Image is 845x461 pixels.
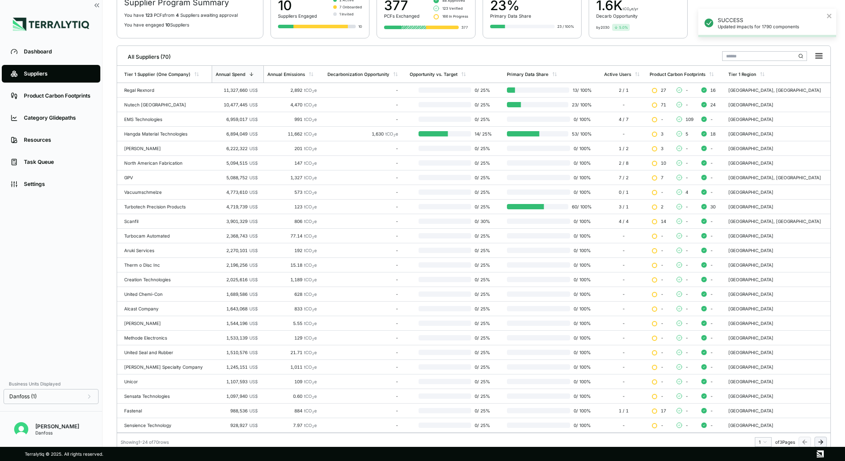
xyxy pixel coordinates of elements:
div: 192 [267,248,317,253]
div: - [604,291,643,297]
div: Turbotech Precision Products [124,204,208,209]
span: tCO e [304,321,317,326]
div: 6,959,017 [215,117,258,122]
span: US$ [249,248,258,253]
span: - [685,262,688,268]
div: 23 / 100% [557,24,574,29]
sub: 2 [312,177,314,181]
span: 166 In Progress [442,14,468,19]
div: 129 [267,335,317,340]
span: US$ [249,321,258,326]
div: 4,719,739 [215,204,258,209]
span: - [685,233,688,238]
p: SUCCESS [718,17,824,24]
span: - [661,189,663,195]
div: 5,094,515 [215,160,258,166]
div: Suppliers Engaged [278,13,317,19]
sub: 2 [312,206,314,210]
div: GPV [124,175,208,180]
div: [GEOGRAPHIC_DATA], [GEOGRAPHIC_DATA] [728,175,827,180]
span: US$ [249,117,258,122]
div: Primary Data Share [507,72,548,77]
div: 833 [267,306,317,311]
span: - [710,321,713,326]
span: 0 / 100 % [570,291,592,297]
span: - [710,189,713,195]
div: [GEOGRAPHIC_DATA] [728,321,827,326]
span: 53 / 100 % [568,131,592,136]
button: 1 [755,437,772,447]
span: US$ [249,175,258,180]
span: 0 / 25 % [471,321,495,326]
div: 1,643,068 [215,306,258,311]
span: - [661,306,663,311]
div: 1,327 [267,175,317,180]
span: tCO e [304,175,317,180]
span: US$ [249,335,258,340]
div: 4,773,610 [215,189,258,195]
p: You have PCF s from Supplier s awaiting approval [124,12,256,18]
div: - [604,131,643,136]
span: tCO e [304,248,317,253]
div: [GEOGRAPHIC_DATA] [728,160,827,166]
span: tCO e [304,189,317,195]
span: 0 / 25 % [471,204,495,209]
div: 2,025,616 [215,277,258,282]
span: 0 / 100 % [570,335,592,340]
span: tCO e [304,160,317,166]
span: 5.0 % [619,25,628,30]
div: Aruki Services [124,248,208,253]
span: 0 / 100 % [570,175,592,180]
div: Alcast Company [124,306,208,311]
div: Hangda Material Technologies [124,131,208,136]
span: - [710,277,713,282]
span: 0 / 25 % [471,335,495,340]
span: 4 [685,189,688,195]
span: US$ [249,306,258,311]
div: [PERSON_NAME] [124,321,208,326]
div: Primary Data Share [490,13,531,19]
img: Logo [13,18,89,31]
div: Decarb Opportunity [596,13,638,19]
span: US$ [249,277,258,282]
span: US$ [249,291,258,297]
sub: 2 [312,162,314,166]
span: 0 / 100 % [570,117,592,122]
div: Settings [24,181,91,188]
span: 10 [165,22,170,27]
div: - [604,233,643,238]
div: Product Carbon Footprints [650,72,705,77]
div: North American Fabrication [124,160,208,166]
div: [GEOGRAPHIC_DATA] [728,204,827,209]
span: - [710,117,713,122]
div: 15.18 [267,262,317,268]
div: Annual Spend [216,72,245,77]
span: - [710,233,713,238]
div: 6,894,049 [215,131,258,136]
div: 806 [267,219,317,224]
span: 0 / 25 % [471,291,495,297]
span: tCO e [385,131,398,136]
div: - [327,219,398,224]
span: tCO₂e/yr [623,7,638,11]
div: 6,222,322 [215,146,258,151]
span: 0 / 100 % [570,262,592,268]
div: [GEOGRAPHIC_DATA] [728,233,827,238]
sub: 2 [312,221,314,225]
span: - [661,117,663,122]
span: tCO e [304,87,317,93]
span: US$ [249,160,258,166]
span: tCO e [304,291,317,297]
span: tCO e [304,131,317,136]
span: tCO e [304,219,317,224]
div: Decarbonization Opportunity [327,72,389,77]
sub: 2 [312,192,314,196]
span: 13 / 100 % [569,87,592,93]
div: 4 / 7 [604,117,643,122]
div: 77.14 [267,233,317,238]
button: close [826,12,833,19]
div: [GEOGRAPHIC_DATA] [728,102,827,107]
span: - [685,102,688,107]
div: - [327,160,398,166]
span: 0 / 25 % [471,87,495,93]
